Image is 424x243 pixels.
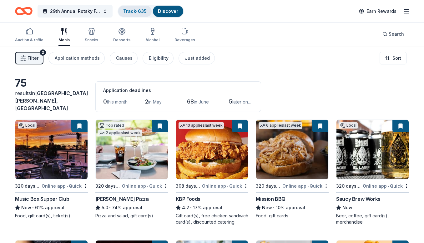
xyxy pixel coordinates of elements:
span: this month [107,99,128,104]
div: Beverages [174,38,195,43]
span: • [67,184,68,189]
span: Filter [28,54,38,62]
button: Just added [179,52,215,64]
div: Gift card(s), free chicken sandwich card(s), discounted catering [176,213,249,225]
span: 0 [103,98,107,105]
div: Online app Quick [282,182,329,190]
div: Application deadlines [103,87,253,94]
span: • [190,205,192,210]
div: Alcohol [145,38,159,43]
button: Alcohol [145,25,159,46]
a: Discover [158,8,178,14]
span: New [21,204,31,211]
a: Image for KBP Foods10 applieslast week308 days leftOnline app•QuickKBP Foods4.2•17% approvalGift ... [176,119,249,225]
button: 29th Annual Rotsky Foundation Silent Auction [38,5,113,18]
a: Image for Saucy Brew WorksLocal320 days leftOnline app•QuickSaucy Brew WorksNewBeer, coffee, gift... [336,119,409,225]
span: later on... [232,99,251,104]
span: in May [148,99,162,104]
div: Just added [185,54,210,62]
button: Track· 635Discover [118,5,184,18]
a: Image for Music Box Supper ClubLocal320 days leftOnline app•QuickMusic Box Supper ClubNew•61% app... [15,119,88,219]
button: Causes [110,52,138,64]
a: Image for Mission BBQ6 applieslast week320 days leftOnline app•QuickMission BBQNew•10% approvalFo... [256,119,329,219]
img: Image for Music Box Supper Club [15,120,88,179]
span: New [342,204,352,211]
button: Application methods [48,52,105,64]
span: • [307,184,309,189]
button: Search [377,28,409,40]
div: results [15,89,88,112]
button: Auction & raffle [15,25,43,46]
div: [PERSON_NAME] Pizza [95,195,149,203]
div: 320 days left [336,182,361,190]
div: Top rated [98,122,125,129]
div: Causes [116,54,133,62]
div: Local [339,122,358,129]
span: 4.2 [182,204,189,211]
button: Sort [380,52,406,64]
div: Food, gift card(s), ticket(s) [15,213,88,219]
div: 320 days left [256,182,281,190]
div: Meals [58,38,70,43]
div: Eligibility [149,54,169,62]
div: Online app Quick [122,182,168,190]
div: Local [18,122,37,129]
button: Eligibility [143,52,174,64]
div: Desserts [113,38,130,43]
img: Image for Saucy Brew Works [336,120,409,179]
span: 5 [229,98,232,105]
button: Filter2 [15,52,43,64]
div: Snacks [85,38,98,43]
div: Online app Quick [363,182,409,190]
img: Image for Dewey's Pizza [96,120,168,179]
div: Mission BBQ [256,195,285,203]
a: Image for Dewey's PizzaTop rated2 applieslast week320 days leftOnline app•Quick[PERSON_NAME] Pizz... [95,119,168,219]
button: Snacks [85,25,98,46]
div: 75 [15,77,88,89]
span: Search [389,30,404,38]
img: Image for Mission BBQ [256,120,328,179]
a: Track· 635 [123,8,147,14]
div: 2 applies last week [98,130,142,136]
div: Online app Quick [42,182,88,190]
div: 320 days left [95,182,121,190]
span: 68 [187,98,194,105]
span: 29th Annual Rotsky Foundation Silent Auction [50,8,100,15]
div: Online app Quick [202,182,248,190]
div: Auction & raffle [15,38,43,43]
span: 5.0 [102,204,108,211]
div: Music Box Supper Club [15,195,69,203]
span: • [147,184,148,189]
span: • [32,205,34,210]
div: 6 applies last week [259,122,302,129]
span: in June [194,99,209,104]
span: New [262,204,272,211]
a: Home [15,4,33,18]
div: 2 [40,49,46,56]
button: Meals [58,25,70,46]
a: Earn Rewards [355,6,400,17]
div: Saucy Brew Works [336,195,381,203]
img: Image for KBP Foods [176,120,248,179]
span: in [15,90,88,111]
div: 10% approval [256,204,329,211]
div: 74% approval [95,204,168,211]
span: • [388,184,389,189]
div: Pizza and salad, gift card(s) [95,213,168,219]
span: • [227,184,228,189]
div: Food, gift cards [256,213,329,219]
span: 2 [145,98,148,105]
span: Sort [392,54,401,62]
div: Application methods [55,54,100,62]
button: Beverages [174,25,195,46]
div: 61% approval [15,204,88,211]
span: • [273,205,275,210]
div: 17% approval [176,204,249,211]
div: 10 applies last week [179,122,224,129]
div: Beer, coffee, gift card(s), merchandise [336,213,409,225]
div: KBP Foods [176,195,200,203]
button: Desserts [113,25,130,46]
span: [GEOGRAPHIC_DATA][PERSON_NAME], [GEOGRAPHIC_DATA] [15,90,88,111]
div: 308 days left [176,182,201,190]
div: 320 days left [15,182,40,190]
